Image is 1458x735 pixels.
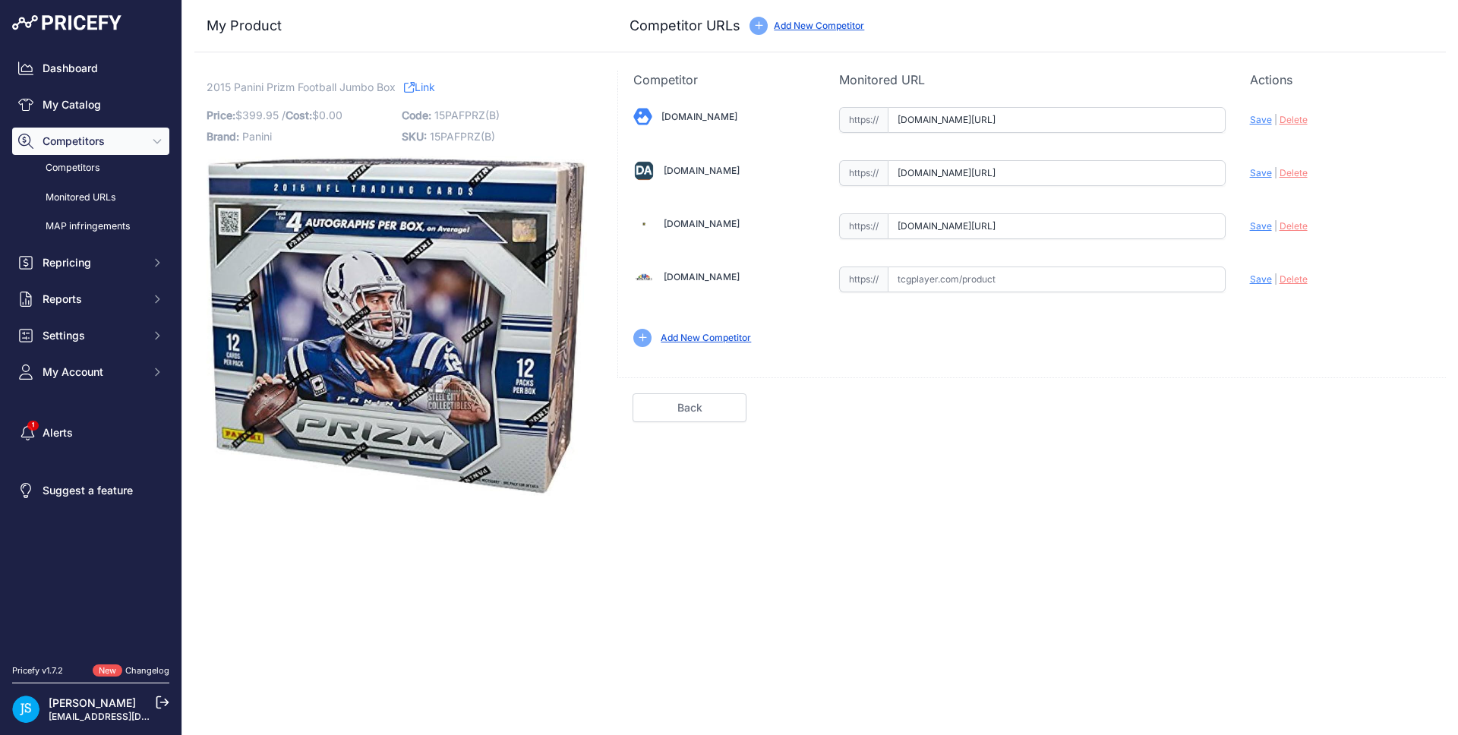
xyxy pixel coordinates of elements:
input: steelcitycollectibles.com/product [888,213,1226,239]
p: Monitored URL [839,71,1226,89]
span: 2015 Panini Prizm Football Jumbo Box [207,77,396,96]
span: 15PAFPRZ(B) [430,130,495,143]
span: Delete [1280,273,1308,285]
a: [PERSON_NAME] [49,696,136,709]
span: https:// [839,213,888,239]
span: Brand: [207,130,239,143]
span: Cost: [286,109,312,121]
a: [DOMAIN_NAME] [664,165,740,176]
a: Add New Competitor [774,20,864,31]
a: [EMAIL_ADDRESS][DOMAIN_NAME] [49,711,207,722]
img: Pricefy Logo [12,15,121,30]
a: Alerts [12,419,169,446]
span: Price: [207,109,235,121]
input: tcgplayer.com/product [888,267,1226,292]
button: My Account [12,358,169,386]
a: Add New Competitor [661,332,751,343]
button: Repricing [12,249,169,276]
a: MAP infringements [12,213,169,240]
span: 399.95 [242,109,279,121]
span: New [93,664,122,677]
span: Delete [1280,220,1308,232]
span: Save [1250,273,1272,285]
span: SKU: [402,130,427,143]
a: [DOMAIN_NAME] [664,218,740,229]
span: Repricing [43,255,142,270]
a: Dashboard [12,55,169,82]
input: blowoutcards.com/product [888,107,1226,133]
span: My Account [43,364,142,380]
span: Reports [43,292,142,307]
span: Save [1250,114,1272,125]
a: Changelog [125,665,169,676]
span: 15PAFPRZ(B) [434,109,500,121]
p: $ [207,105,393,126]
a: Back [633,393,746,422]
span: https:// [839,107,888,133]
nav: Sidebar [12,55,169,646]
span: Delete [1280,114,1308,125]
a: Suggest a feature [12,477,169,504]
span: https:// [839,267,888,292]
span: Competitors [43,134,142,149]
span: | [1274,167,1277,178]
button: Settings [12,322,169,349]
a: [DOMAIN_NAME] [661,111,737,122]
span: Code: [402,109,431,121]
span: Settings [43,328,142,343]
a: Competitors [12,155,169,181]
span: | [1274,220,1277,232]
span: 0.00 [319,109,342,121]
span: Save [1250,220,1272,232]
span: https:// [839,160,888,186]
p: Competitor [633,71,814,89]
span: Panini [242,130,272,143]
button: Reports [12,285,169,313]
span: | [1274,114,1277,125]
a: Link [404,77,435,96]
h3: My Product [207,15,587,36]
input: dacardworld.com/product [888,160,1226,186]
span: | [1274,273,1277,285]
a: Monitored URLs [12,185,169,211]
p: Actions [1250,71,1431,89]
a: My Catalog [12,91,169,118]
span: / $ [282,109,342,121]
span: Save [1250,167,1272,178]
div: Pricefy v1.7.2 [12,664,63,677]
span: Delete [1280,167,1308,178]
h3: Competitor URLs [630,15,740,36]
a: [DOMAIN_NAME] [664,271,740,282]
button: Competitors [12,128,169,155]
